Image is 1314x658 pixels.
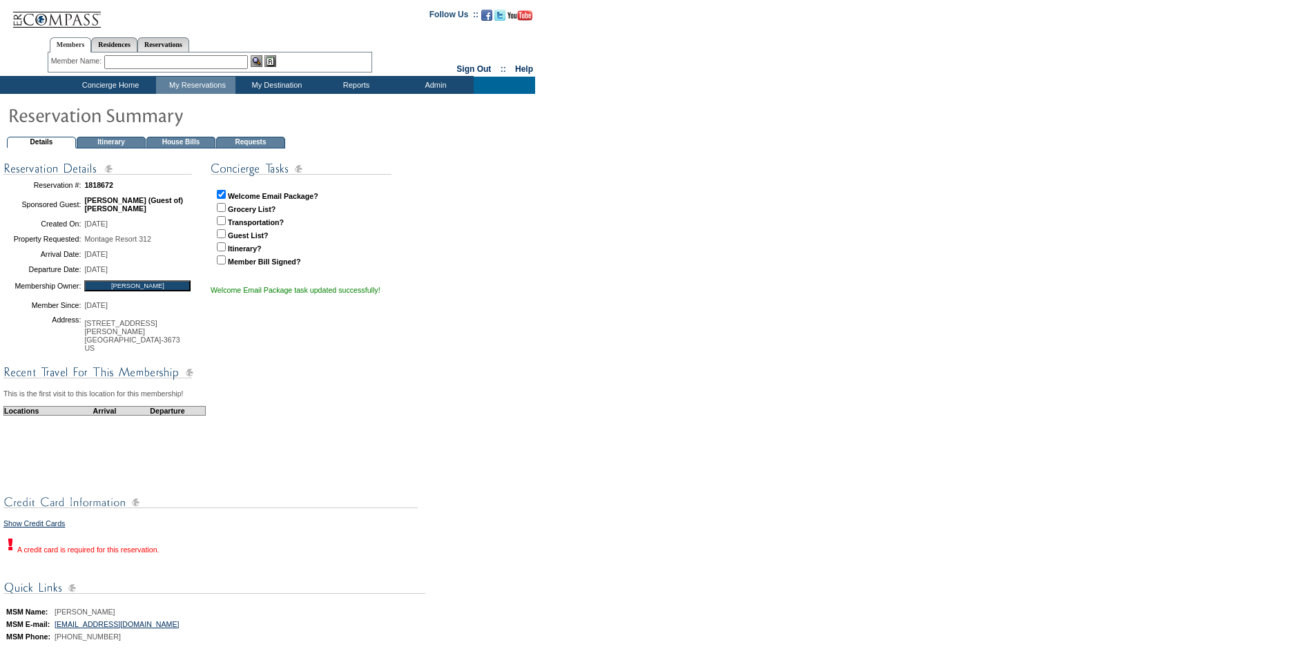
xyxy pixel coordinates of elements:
[251,55,262,67] img: View
[501,64,506,74] span: ::
[55,608,115,616] span: [PERSON_NAME]
[3,364,193,381] img: subTtlConRecTravel.gif
[3,277,81,296] td: Membership Owner:
[6,620,50,628] b: MSM E-mail:
[494,14,505,22] a: Follow us on Twitter
[3,316,81,356] td: Address:
[394,77,474,94] td: Admin
[84,301,108,309] span: [DATE]
[3,389,184,398] span: This is the first visit to this location for this membership!
[84,319,180,352] span: [STREET_ADDRESS][PERSON_NAME] [GEOGRAPHIC_DATA]-3673 US
[456,64,491,74] a: Sign Out
[79,406,130,415] td: Arrival
[3,160,193,177] img: subTtlConResDetails.gif
[211,160,392,177] img: subTtlConTasks.gif
[3,262,81,277] td: Departure Date:
[8,101,284,128] img: pgTtlResSummary.gif
[137,37,189,52] a: Reservations
[3,536,160,554] div: A credit card is required for this reservation.
[228,244,262,253] strong: Itinerary?
[84,196,183,213] span: [PERSON_NAME] (Guest of) [PERSON_NAME]
[51,55,104,67] div: Member Name:
[3,216,81,231] td: Created On:
[3,193,81,216] td: Sponsored Guest:
[3,519,65,528] a: Show Credit Cards
[3,177,81,193] td: Reservation #:
[146,137,215,148] td: House Bills
[481,14,492,22] a: Become our fan on Facebook
[84,181,113,189] span: 1818672
[3,579,425,597] img: subTtlConQuickLinks.gif
[228,192,282,200] strong: Welcome Email
[429,8,479,25] td: Follow Us ::
[156,77,235,94] td: My Reservations
[3,494,418,511] img: subTtlCreditCard.gif
[130,406,206,415] td: Departure
[55,620,180,628] a: [EMAIL_ADDRESS][DOMAIN_NAME]
[84,220,108,228] span: [DATE]
[84,235,151,243] span: Montage Resort 312
[50,37,92,52] a: Members
[61,77,156,94] td: Concierge Home
[3,536,17,552] img: exclamation.gif
[481,10,492,21] img: Become our fan on Facebook
[264,55,276,67] img: Reservations
[228,231,269,240] strong: Guest List?
[515,64,533,74] a: Help
[508,14,532,22] a: Subscribe to our YouTube Channel
[211,286,423,294] div: Welcome Email Package task updated successfully!
[235,77,315,94] td: My Destination
[4,406,80,415] td: Locations
[3,246,81,262] td: Arrival Date:
[228,258,300,266] strong: Member Bill Signed?
[228,205,276,213] strong: Grocery List?
[7,137,76,148] td: Details
[216,137,285,148] td: Requests
[77,137,146,148] td: Itinerary
[84,250,108,258] span: [DATE]
[284,192,318,200] strong: Package?
[3,296,81,316] td: Member Since:
[55,632,121,641] span: [PHONE_NUMBER]
[494,10,505,21] img: Follow us on Twitter
[6,608,48,616] b: MSM Name:
[91,37,137,52] a: Residences
[84,265,108,273] span: [DATE]
[6,632,50,641] b: MSM Phone:
[315,77,394,94] td: Reports
[3,231,81,246] td: Property Requested:
[508,10,532,21] img: Subscribe to our YouTube Channel
[228,218,284,226] strong: Transportation?
[84,280,191,291] input: [PERSON_NAME]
